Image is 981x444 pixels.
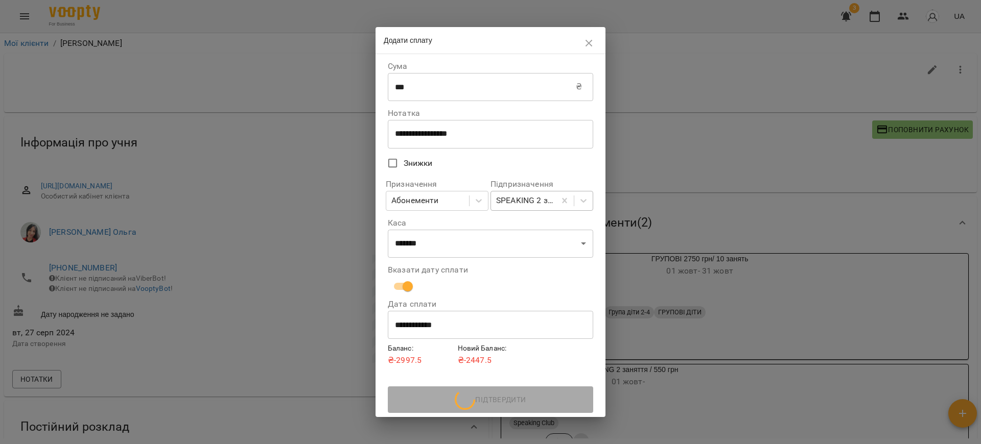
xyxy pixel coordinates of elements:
[388,343,454,354] h6: Баланс :
[391,195,438,207] div: Абонементи
[458,343,524,354] h6: Новий Баланс :
[388,354,454,366] p: ₴ -2997.5
[496,195,556,207] div: SPEAKING 2 заняття / 550 грн
[404,157,433,169] span: Знижки
[388,109,593,117] label: Нотатка
[458,354,524,366] p: ₴ -2447.5
[386,180,488,188] label: Призначення
[388,62,593,70] label: Сума
[384,36,432,44] span: Додати сплату
[576,81,582,93] p: ₴
[388,219,593,227] label: Каса
[491,180,593,188] label: Підпризначення
[388,300,593,308] label: Дата сплати
[388,266,593,274] label: Вказати дату сплати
